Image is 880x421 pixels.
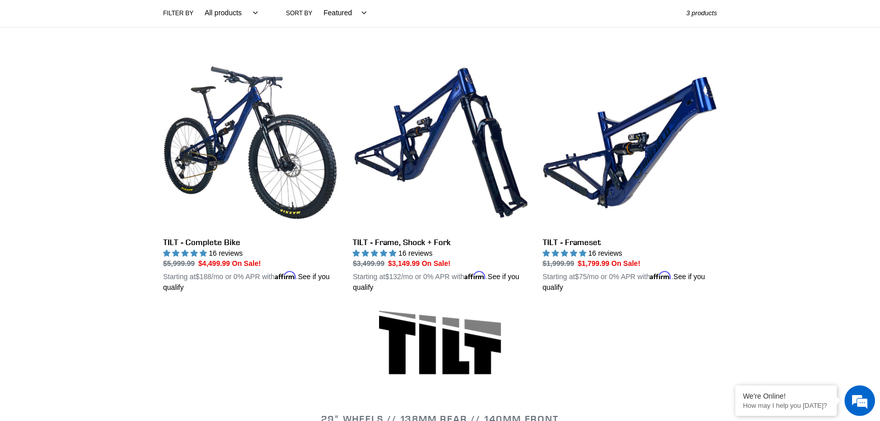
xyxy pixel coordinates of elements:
label: Sort by [286,9,312,18]
span: We're online! [59,128,140,231]
span: 3 products [686,9,717,17]
label: Filter by [163,9,194,18]
div: Chat with us now [68,57,186,70]
textarea: Type your message and hit 'Enter' [5,278,194,313]
div: Navigation go back [11,56,26,71]
div: We're Online! [743,392,829,400]
div: Minimize live chat window [167,5,191,29]
img: d_696896380_company_1647369064580_696896380 [33,51,58,76]
p: How may I help you today? [743,402,829,409]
